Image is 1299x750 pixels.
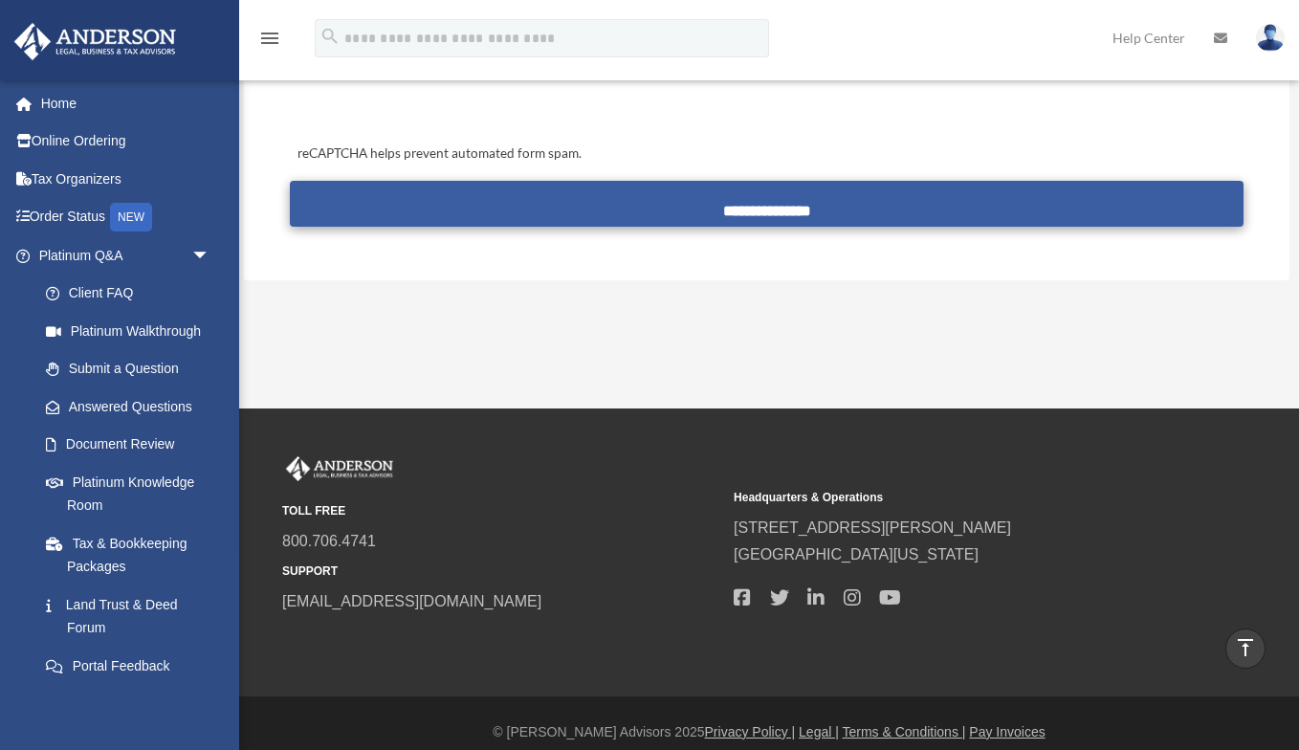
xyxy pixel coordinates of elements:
a: Portal Feedback [27,647,239,685]
a: [GEOGRAPHIC_DATA][US_STATE] [734,546,979,562]
a: 800.706.4741 [282,533,376,549]
i: search [319,26,341,47]
a: Document Review [27,426,230,464]
a: menu [258,33,281,50]
a: Answered Questions [27,387,239,426]
div: © [PERSON_NAME] Advisors 2025 [239,720,1299,744]
i: vertical_align_top [1234,636,1257,659]
div: reCAPTCHA helps prevent automated form spam. [290,143,1244,165]
img: Anderson Advisors Platinum Portal [282,456,397,481]
a: Home [13,84,239,122]
a: Online Ordering [13,122,239,161]
span: arrow_drop_down [191,685,230,724]
img: Anderson Advisors Platinum Portal [9,23,182,60]
span: arrow_drop_down [191,236,230,276]
a: Submit a Question [27,350,239,388]
a: Legal | [799,724,839,739]
a: Land Trust & Deed Forum [27,585,239,647]
i: menu [258,27,281,50]
a: Client FAQ [27,275,239,313]
a: Pay Invoices [969,724,1045,739]
a: Platinum Q&Aarrow_drop_down [13,236,239,275]
a: Platinum Knowledge Room [27,463,239,524]
a: Platinum Walkthrough [27,312,239,350]
small: Headquarters & Operations [734,488,1172,508]
a: Order StatusNEW [13,198,239,237]
a: Digital Productsarrow_drop_down [13,685,239,723]
a: Tax & Bookkeeping Packages [27,524,239,585]
small: TOLL FREE [282,501,720,521]
a: [STREET_ADDRESS][PERSON_NAME] [734,519,1011,536]
img: User Pic [1256,24,1285,52]
a: vertical_align_top [1225,629,1266,669]
a: Privacy Policy | [705,724,796,739]
a: Tax Organizers [13,160,239,198]
div: NEW [110,203,152,232]
small: SUPPORT [282,562,720,582]
a: [EMAIL_ADDRESS][DOMAIN_NAME] [282,593,541,609]
a: Terms & Conditions | [843,724,966,739]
